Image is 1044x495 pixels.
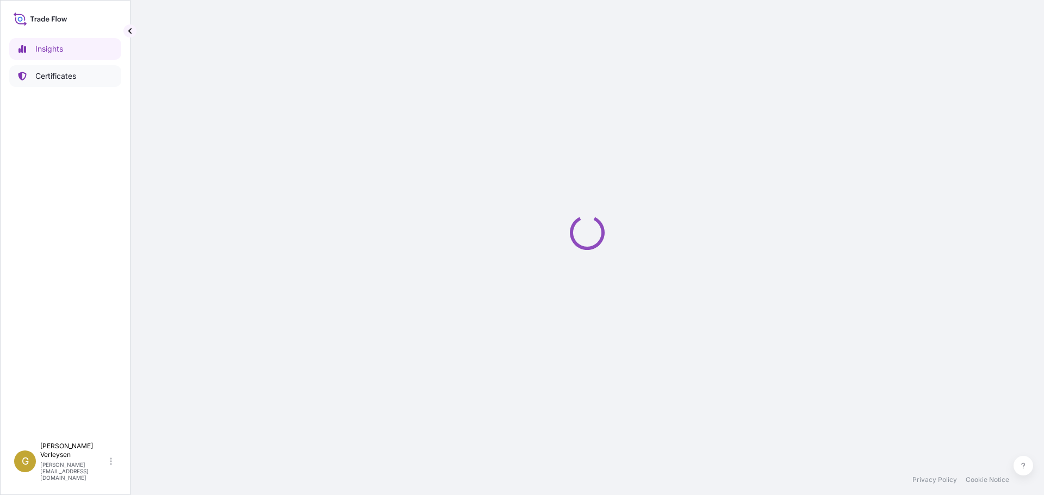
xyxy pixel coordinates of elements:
p: [PERSON_NAME] Verleysen [40,442,108,459]
p: [PERSON_NAME][EMAIL_ADDRESS][DOMAIN_NAME] [40,461,108,481]
p: Insights [35,43,63,54]
a: Cookie Notice [966,475,1009,484]
a: Privacy Policy [912,475,957,484]
a: Certificates [9,65,121,87]
p: Certificates [35,71,76,82]
a: Insights [9,38,121,60]
span: G [22,456,29,467]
